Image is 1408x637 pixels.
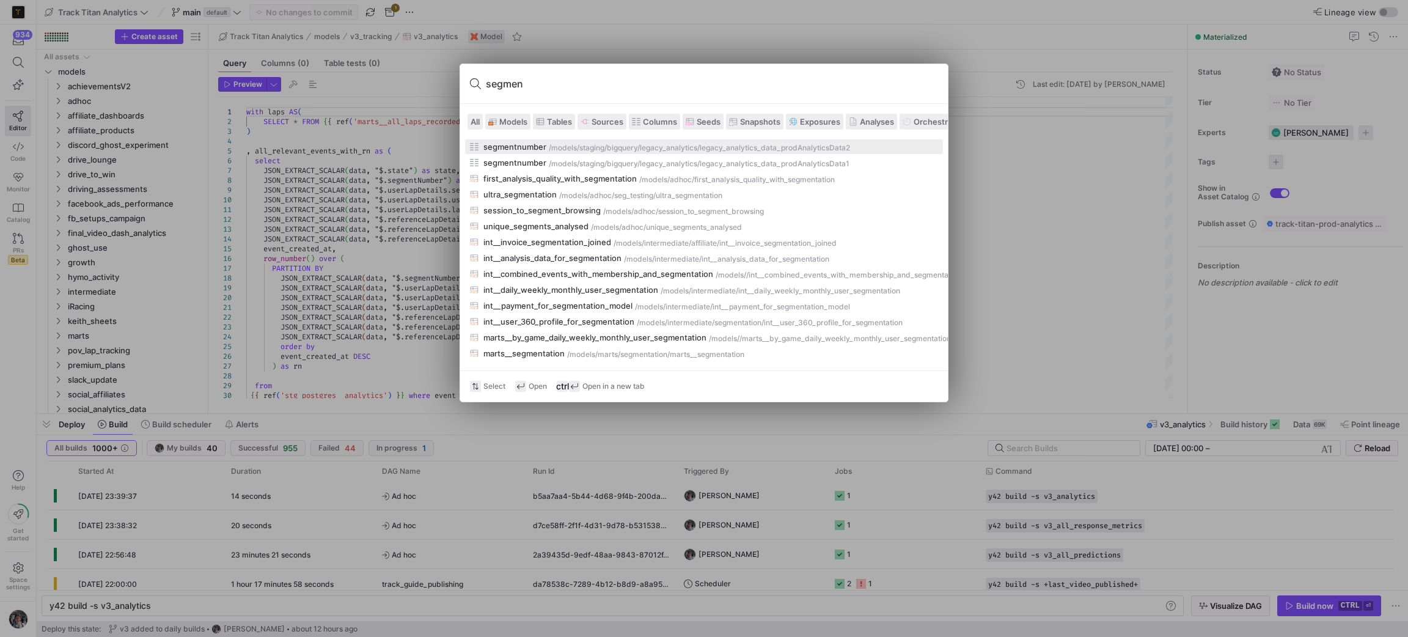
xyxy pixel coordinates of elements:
[483,190,557,199] div: ultra_segmentation
[667,318,761,327] div: intermediate/segmentation
[483,348,565,358] div: marts__segmentation
[670,175,692,184] div: adhoc
[533,114,575,130] button: Tables
[549,144,579,152] div: /models/
[860,117,894,127] span: Analyses
[709,334,739,343] div: /models/
[697,160,849,168] div: /legacy_analytics_data_prodAnalyticsData1
[629,114,680,130] button: Columns
[579,144,697,152] div: staging/bigquery/legacy_analytics
[483,333,706,342] div: marts__by_game_daily_weekly_monthly_user_segmentation
[591,223,621,232] div: /models/
[483,253,621,263] div: int__analysis_data_for_segmentation
[483,301,632,311] div: int__payment_for_segmentation_model
[716,271,746,279] div: /models/
[746,271,961,279] div: /int__combined_events_with_membership_and_segmentation
[635,303,665,311] div: /models/
[549,160,579,168] div: /models/
[692,175,835,184] div: /first_analysis_quality_with_segmentation
[717,239,837,248] div: /int__invoice_segmentation_joined
[914,117,971,127] span: Orchestrations
[740,117,780,127] span: Snapshots
[470,381,505,392] div: Select
[486,74,938,94] input: Search or run a command
[699,255,829,263] div: /int__analysis_data_for_segmentation
[739,334,951,343] div: /marts__by_game_daily_weekly_monthly_user_segmentation
[483,174,637,183] div: first_analysis_quality_with_segmentation
[643,117,677,127] span: Columns
[639,175,670,184] div: /models/
[643,223,742,232] div: /unique_segments_analysed
[559,191,590,200] div: /models/
[665,303,710,311] div: intermediate
[577,114,626,130] button: Sources
[621,223,643,232] div: adhoc
[485,114,530,130] button: Models
[661,287,691,295] div: /models/
[697,117,721,127] span: Seeds
[483,237,611,247] div: int__invoice_segmentation_joined
[634,207,656,216] div: adhoc
[579,160,697,168] div: staging/bigquery/legacy_analytics
[710,303,850,311] div: /int__payment_for_segmentation_model
[697,144,850,152] div: /legacy_analytics_data_prodAnalyticsData2
[656,207,764,216] div: /session_to_segment_browsing
[644,239,717,248] div: intermediate/affiliate
[603,207,634,216] div: /models/
[468,114,483,130] button: All
[683,114,724,130] button: Seeds
[900,114,974,130] button: Orchestrations
[614,239,644,248] div: /models/
[598,350,667,359] div: marts/segmentation
[726,114,783,130] button: Snapshots
[483,158,546,168] div: segmentnumber
[667,350,744,359] div: /marts__segmentation
[483,285,658,295] div: int__daily_weekly_monthly_user_segmentation
[846,114,897,130] button: Analyses
[637,318,667,327] div: /models/
[590,191,653,200] div: adhoc/seg_testing
[499,117,527,127] span: Models
[736,287,900,295] div: /int__daily_weekly_monthly_user_segmentation
[471,117,480,127] span: All
[653,191,722,200] div: /ultra_segmentation
[515,381,547,392] div: Open
[547,117,572,127] span: Tables
[786,114,843,130] button: Exposures
[557,381,568,392] span: ctrl
[691,287,736,295] div: intermediate
[483,317,634,326] div: int__user_360_profile_for_segmentation
[567,350,598,359] div: /models/
[483,205,601,215] div: session_to_segment_browsing
[557,381,645,392] div: Open in a new tab
[483,221,588,231] div: unique_segments_analysed
[624,255,654,263] div: /models/
[654,255,699,263] div: intermediate
[592,117,623,127] span: Sources
[483,142,546,152] div: segmentnumber
[761,318,903,327] div: /int__user_360_profile_for_segmentation
[483,269,713,279] div: int__combined_events_with_membership_and_segmentation
[800,117,840,127] span: Exposures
